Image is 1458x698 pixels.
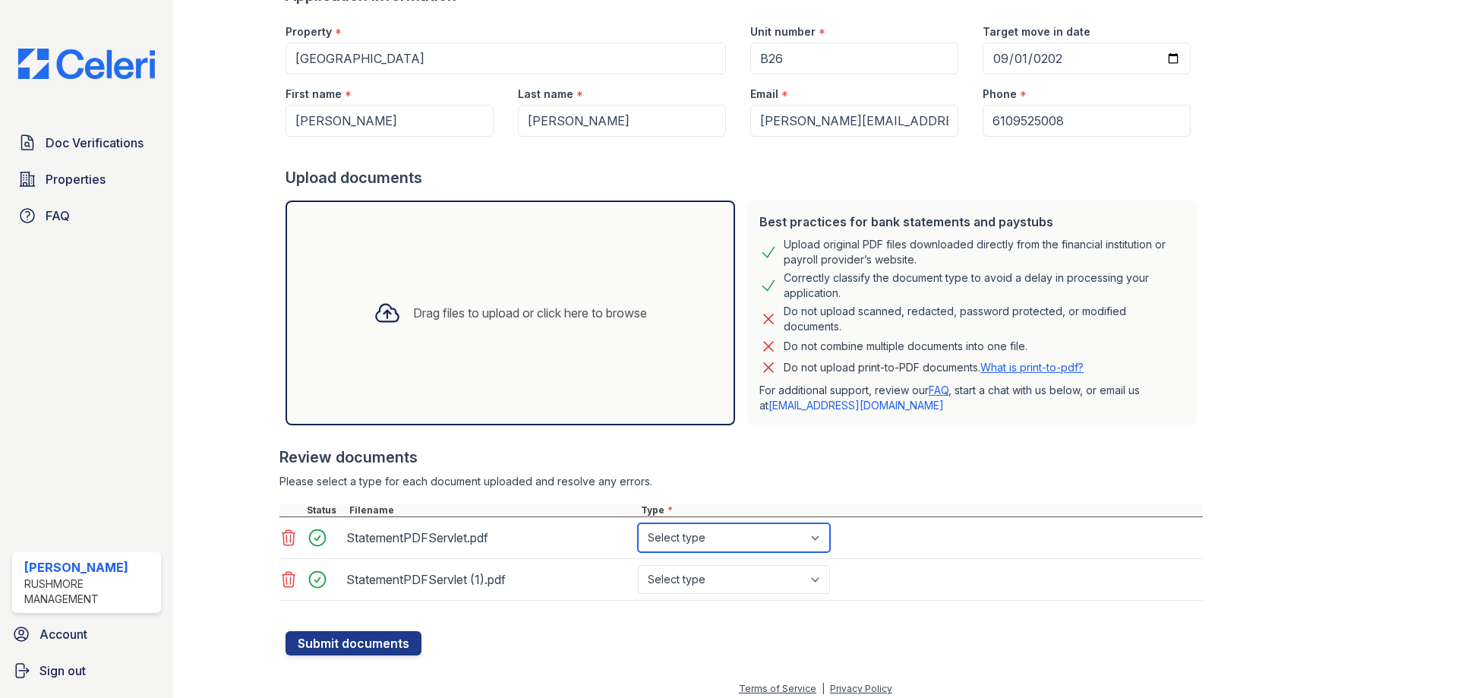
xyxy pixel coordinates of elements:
[768,399,944,412] a: [EMAIL_ADDRESS][DOMAIN_NAME]
[784,337,1027,355] div: Do not combine multiple documents into one file.
[286,87,342,102] label: First name
[346,567,632,592] div: StatementPDFServlet (1).pdf
[983,87,1017,102] label: Phone
[346,526,632,550] div: StatementPDFServlet.pdf
[39,662,86,680] span: Sign out
[784,270,1185,301] div: Correctly classify the document type to avoid a delay in processing your application.
[784,237,1185,267] div: Upload original PDF files downloaded directly from the financial institution or payroll provider’...
[750,87,778,102] label: Email
[12,164,161,194] a: Properties
[759,383,1185,413] p: For additional support, review our , start a chat with us below, or email us at
[304,504,346,516] div: Status
[286,24,332,39] label: Property
[980,361,1084,374] a: What is print-to-pdf?
[286,167,1203,188] div: Upload documents
[346,504,638,516] div: Filename
[46,207,70,225] span: FAQ
[12,201,161,231] a: FAQ
[638,504,1203,516] div: Type
[12,128,161,158] a: Doc Verifications
[750,24,816,39] label: Unit number
[24,576,155,607] div: Rushmore Management
[739,683,816,694] a: Terms of Service
[6,655,167,686] a: Sign out
[46,134,144,152] span: Doc Verifications
[6,619,167,649] a: Account
[46,170,106,188] span: Properties
[279,474,1203,489] div: Please select a type for each document uploaded and resolve any errors.
[822,683,825,694] div: |
[929,384,948,396] a: FAQ
[39,625,87,643] span: Account
[784,360,1084,375] p: Do not upload print-to-PDF documents.
[6,49,167,79] img: CE_Logo_Blue-a8612792a0a2168367f1c8372b55b34899dd931a85d93a1a3d3e32e68fde9ad4.png
[784,304,1185,334] div: Do not upload scanned, redacted, password protected, or modified documents.
[279,447,1203,468] div: Review documents
[983,24,1090,39] label: Target move in date
[759,213,1185,231] div: Best practices for bank statements and paystubs
[518,87,573,102] label: Last name
[286,631,421,655] button: Submit documents
[413,304,647,322] div: Drag files to upload or click here to browse
[830,683,892,694] a: Privacy Policy
[24,558,155,576] div: [PERSON_NAME]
